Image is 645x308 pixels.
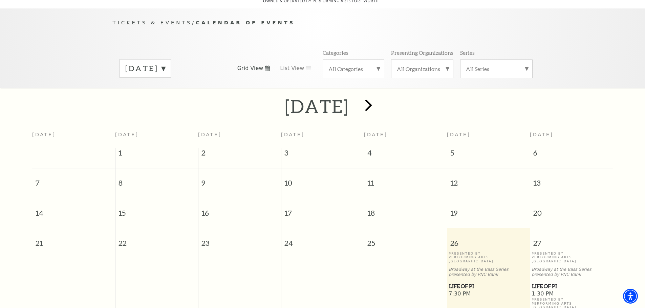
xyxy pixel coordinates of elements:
[198,132,222,137] span: [DATE]
[447,132,471,137] span: [DATE]
[280,65,304,72] span: List View
[532,282,611,290] span: Life of Pi
[32,198,115,221] span: 14
[364,168,447,192] span: 11
[281,148,364,161] span: 3
[355,94,380,118] button: next
[449,252,528,263] p: Presented By Performing Arts [GEOGRAPHIC_DATA]
[198,228,281,252] span: 23
[447,148,530,161] span: 5
[530,148,613,161] span: 6
[532,267,611,277] p: Broadway at the Bass Series presented by PNC Bank
[530,198,613,221] span: 20
[364,228,447,252] span: 25
[532,252,611,263] p: Presented By Performing Arts [GEOGRAPHIC_DATA]
[449,290,528,298] span: 7:30 PM
[323,49,348,56] p: Categories
[364,148,447,161] span: 4
[113,20,192,25] span: Tickets & Events
[115,168,198,192] span: 8
[237,65,263,72] span: Grid View
[449,267,528,277] p: Broadway at the Bass Series presented by PNC Bank
[32,128,115,148] th: [DATE]
[125,63,165,74] label: [DATE]
[115,198,198,221] span: 15
[397,65,448,72] label: All Organizations
[196,20,295,25] span: Calendar of Events
[532,290,611,298] span: 1:30 PM
[530,228,613,252] span: 27
[530,168,613,192] span: 13
[447,168,530,192] span: 12
[198,168,281,192] span: 9
[364,198,447,221] span: 18
[281,228,364,252] span: 24
[115,228,198,252] span: 22
[285,95,349,117] h2: [DATE]
[447,198,530,221] span: 19
[32,168,115,192] span: 7
[281,198,364,221] span: 17
[198,198,281,221] span: 16
[530,132,554,137] span: [DATE]
[32,228,115,252] span: 21
[328,65,379,72] label: All Categories
[281,168,364,192] span: 10
[115,148,198,161] span: 1
[113,19,533,27] p: /
[460,49,475,56] p: Series
[449,282,528,290] span: Life of Pi
[466,65,527,72] label: All Series
[447,228,530,252] span: 26
[115,132,139,137] span: [DATE]
[198,148,281,161] span: 2
[281,132,305,137] span: [DATE]
[623,289,638,304] div: Accessibility Menu
[364,132,388,137] span: [DATE]
[391,49,453,56] p: Presenting Organizations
